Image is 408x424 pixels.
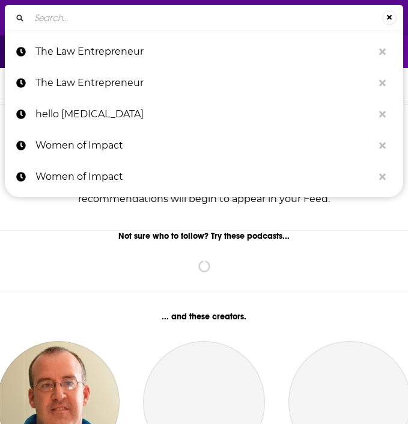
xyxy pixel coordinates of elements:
a: Women of Impact [5,130,403,161]
a: The Law Entrepreneur [5,36,403,67]
p: Women of Impact [35,161,373,192]
div: Search... [5,5,403,31]
p: Women of Impact [35,130,373,161]
p: The Law Entrepreneur [35,67,373,99]
a: Women of Impact [5,161,403,192]
input: Search... [29,8,382,28]
a: hello [MEDICAL_DATA] [5,99,403,130]
p: The Law Entrepreneur [35,36,373,67]
a: The Law Entrepreneur [5,67,403,99]
p: hello hot flash [35,99,373,130]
